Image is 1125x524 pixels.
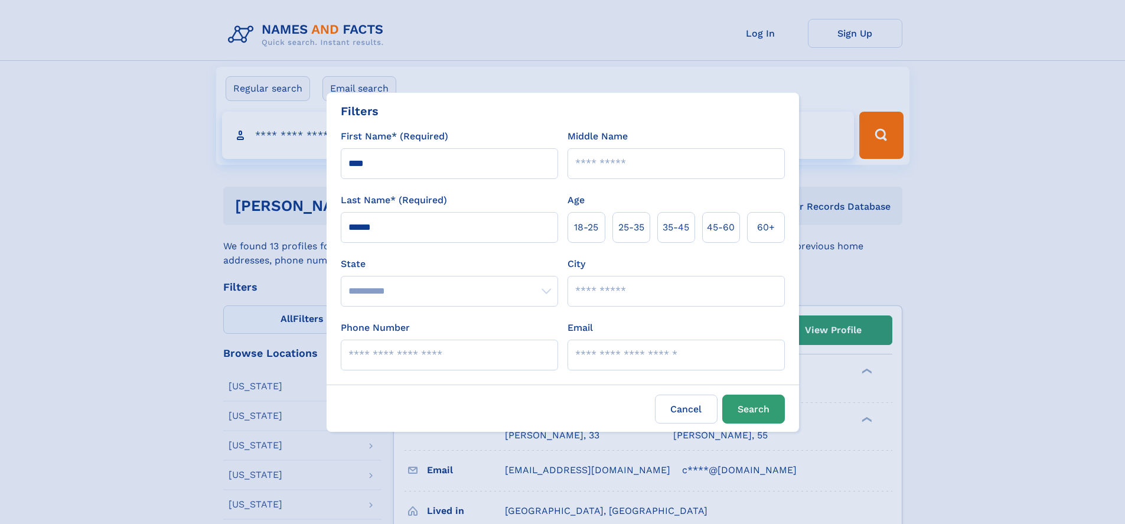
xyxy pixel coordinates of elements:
span: 25‑35 [618,220,644,235]
span: 45‑60 [707,220,735,235]
span: 18‑25 [574,220,598,235]
label: Phone Number [341,321,410,335]
label: First Name* (Required) [341,129,448,144]
label: Last Name* (Required) [341,193,447,207]
label: Age [568,193,585,207]
div: Filters [341,102,379,120]
span: 60+ [757,220,775,235]
span: 35‑45 [663,220,689,235]
label: State [341,257,558,271]
button: Search [722,395,785,424]
label: Middle Name [568,129,628,144]
label: Email [568,321,593,335]
label: City [568,257,585,271]
label: Cancel [655,395,718,424]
